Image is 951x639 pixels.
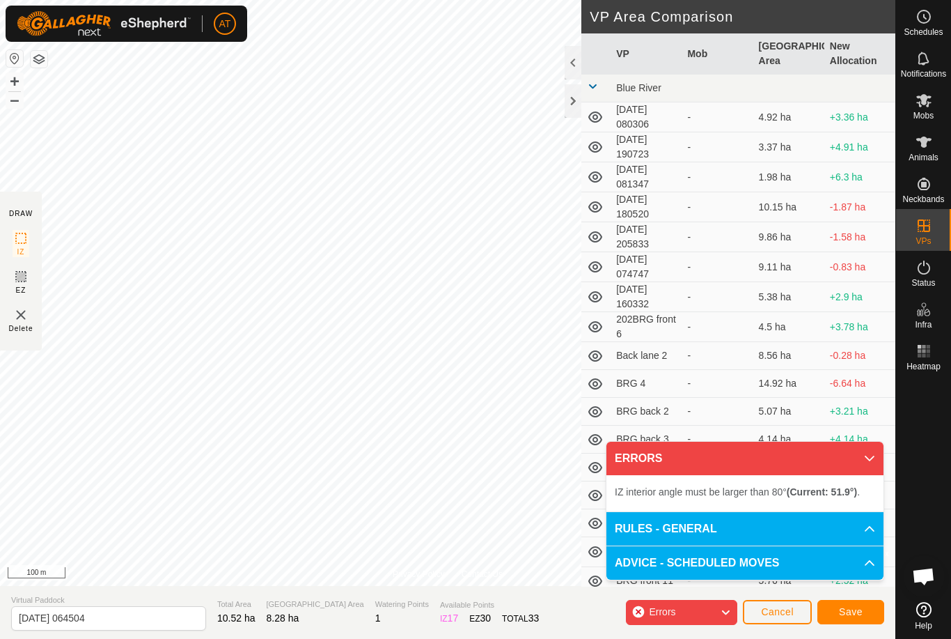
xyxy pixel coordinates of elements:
a: Privacy Policy [393,568,445,580]
td: +3.21 ha [824,398,895,426]
span: 1 [375,613,381,624]
span: Virtual Paddock [11,594,206,606]
td: +4.14 ha [824,426,895,454]
span: 10.52 ha [217,613,256,624]
td: +3.36 ha [824,102,895,132]
span: Notifications [901,70,946,78]
span: Infra [915,321,932,329]
span: AT [219,17,231,31]
span: Neckbands [902,195,944,203]
th: Mob [682,33,753,75]
div: DRAW [9,208,33,219]
a: Help [896,596,951,636]
div: - [687,110,747,125]
button: Reset Map [6,50,23,67]
div: - [687,170,747,185]
span: Available Points [440,599,539,611]
p-accordion-header: RULES - GENERAL [606,512,883,546]
td: BRG back 2 [611,398,682,426]
td: BRG 4 [611,370,682,398]
button: – [6,91,23,108]
span: Mobs [913,111,934,120]
img: Gallagher Logo [17,11,191,36]
span: Heatmap [906,362,941,371]
span: 8.28 ha [267,613,299,624]
td: -0.83 ha [824,252,895,282]
td: -1.87 ha [824,192,895,222]
td: [DATE] 205833 [611,222,682,252]
span: Animals [909,153,938,162]
td: [DATE] 160332 [611,282,682,312]
b: (Current: 51.9°) [787,486,857,498]
div: Open chat [903,555,945,597]
div: - [687,320,747,334]
span: 33 [528,613,540,624]
span: EZ [16,285,26,295]
td: [DATE] 080306 [611,102,682,132]
span: Delete [9,323,33,334]
td: +2.9 ha [824,282,895,312]
td: BRG back 3 [611,426,682,454]
td: -6.64 ha [824,370,895,398]
span: Schedules [904,28,943,36]
td: 9.86 ha [753,222,824,252]
span: VPs [915,237,931,245]
button: Cancel [743,600,812,624]
button: + [6,73,23,90]
td: 5.07 ha [753,398,824,426]
img: VP [13,307,29,323]
td: 3.37 ha [753,132,824,162]
div: - [687,404,747,419]
td: 8.56 ha [753,342,824,370]
span: Help [915,622,932,630]
h2: VP Area Comparison [590,8,895,25]
td: +4.91 ha [824,132,895,162]
div: - [687,432,747,447]
div: - [687,290,747,305]
div: - [687,376,747,391]
span: RULES - GENERAL [615,521,717,537]
td: 1.98 ha [753,162,824,192]
td: 14.92 ha [753,370,824,398]
td: [DATE] 190723 [611,132,682,162]
td: [DATE] 081347 [611,162,682,192]
span: Errors [649,606,675,617]
td: 10.15 ha [753,192,824,222]
span: Blue River [616,82,661,93]
span: Save [839,606,863,617]
th: New Allocation [824,33,895,75]
td: +3.78 ha [824,312,895,342]
a: Contact Us [462,568,503,580]
td: 4.5 ha [753,312,824,342]
span: Status [911,279,935,287]
td: +6.3 ha [824,162,895,192]
td: 4.92 ha [753,102,824,132]
th: [GEOGRAPHIC_DATA] Area [753,33,824,75]
div: - [687,140,747,155]
th: VP [611,33,682,75]
span: [GEOGRAPHIC_DATA] Area [267,599,364,610]
td: -1.58 ha [824,222,895,252]
span: ADVICE - SCHEDULED MOVES [615,555,779,571]
td: Back lane 2 [611,342,682,370]
td: 9.11 ha [753,252,824,282]
span: Watering Points [375,599,429,610]
div: - [687,348,747,363]
button: Save [817,600,884,624]
span: 17 [448,613,459,624]
div: - [687,230,747,245]
td: -0.28 ha [824,342,895,370]
span: IZ interior angle must be larger than 80° . [615,486,860,498]
p-accordion-header: ERRORS [606,442,883,475]
div: IZ [440,611,458,626]
div: EZ [469,611,491,626]
button: Map Layers [31,51,47,68]
td: 4.14 ha [753,426,824,454]
span: 30 [480,613,492,624]
td: [DATE] 180520 [611,192,682,222]
td: 202BRG front 6 [611,312,682,342]
td: [DATE] 074747 [611,252,682,282]
div: TOTAL [502,611,539,626]
td: 5.38 ha [753,282,824,312]
p-accordion-header: ADVICE - SCHEDULED MOVES [606,546,883,580]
